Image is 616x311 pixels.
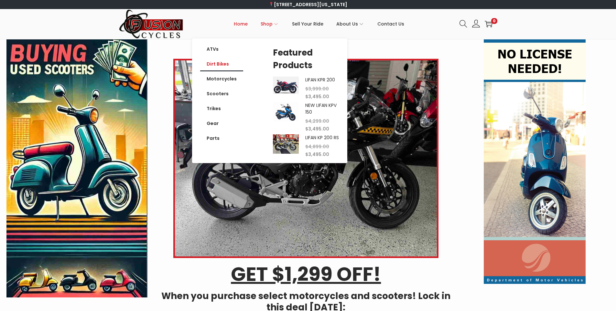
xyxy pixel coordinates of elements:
a: Contact Us [377,9,404,38]
a: Sell Your Ride [292,9,323,38]
span: Sell Your Ride [292,16,323,32]
a: LIFAN KPR 200 [305,77,335,83]
span: $ [305,93,308,100]
span: 3,495.00 [305,93,329,100]
span: $ [305,118,308,124]
img: 📍 [269,2,274,6]
span: 3,495.00 [305,126,329,132]
img: Woostify retina logo [119,9,184,39]
span: 3,495.00 [305,151,329,158]
a: Home [234,9,248,38]
img: Product Image [273,77,299,94]
span: Home [234,16,248,32]
a: [STREET_ADDRESS][US_STATE] [269,1,347,8]
span: $ [305,143,308,150]
span: Shop [261,16,273,32]
a: Dirt Bikes [200,57,243,71]
a: Gear [200,116,243,131]
a: Trikes [200,101,243,116]
img: Product Image [273,102,299,121]
span: 3,999.00 [305,86,329,92]
span: $ [305,126,308,132]
nav: Menu [200,42,243,146]
a: Parts [200,131,243,146]
a: Scooters [200,86,243,101]
a: LIFAN KP 200 RS [305,134,339,141]
span: Contact Us [377,16,404,32]
span: $ [305,151,308,158]
img: Product Image [273,134,299,154]
span: 4,899.00 [305,143,329,150]
a: Shop [261,9,279,38]
a: Motorcycles [200,71,243,86]
span: 4,299.00 [305,118,329,124]
h5: Featured Products [273,47,339,72]
span: $ [305,86,308,92]
a: ATVs [200,42,243,57]
a: 0 [485,20,492,28]
span: About Us [336,16,358,32]
nav: Primary navigation [184,9,455,38]
a: About Us [336,9,364,38]
a: NEW LIFAN KPV 150 [305,102,337,115]
u: GET $1,299 OFF! [231,261,381,288]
